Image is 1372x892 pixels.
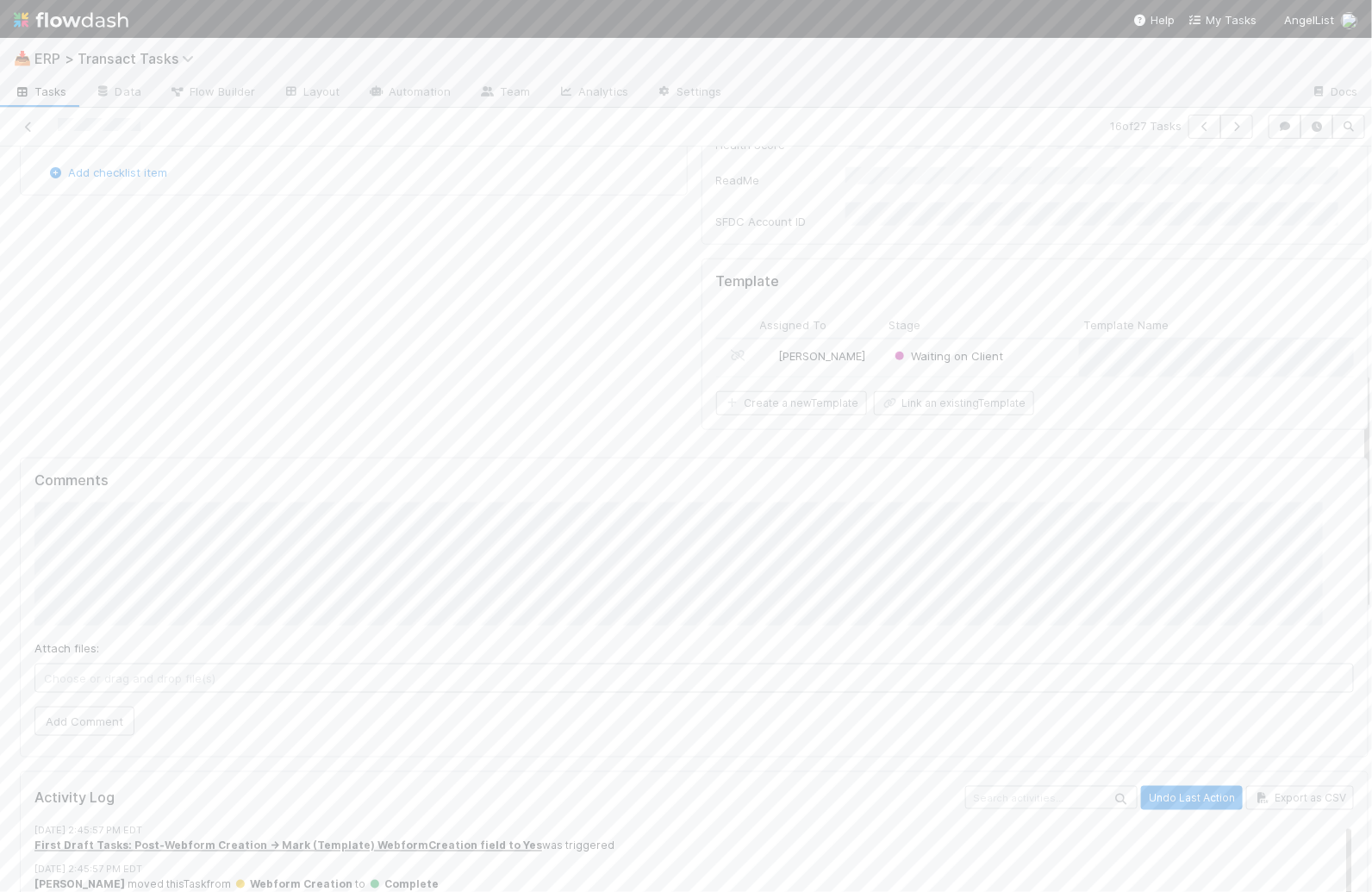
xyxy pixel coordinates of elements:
[1141,786,1243,810] button: Undo Last Action
[34,50,203,67] span: ERP > Transact Tasks
[14,5,128,34] img: logo-inverted-e16ddd16eac7371096b0.svg
[1133,11,1175,28] div: Help
[35,664,1353,692] span: Choose or drag and drop file(s)
[762,347,866,365] div: [PERSON_NAME]
[354,79,465,107] a: Automation
[234,878,352,891] span: Webform Creation
[169,83,255,100] span: Flow Builder
[1284,13,1334,27] span: AngelList
[34,863,1370,877] div: [DATE] 2:45:57 PM EDT
[34,707,134,736] button: Add Comment
[760,316,827,334] span: Assigned To
[1084,316,1169,334] span: Template Name
[763,349,776,363] img: avatar_ec9c1780-91d7-48bb-898e-5f40cebd5ff8.png
[965,786,1138,809] input: Search activities...
[34,824,1370,839] div: [DATE] 2:45:57 PM EDT
[874,391,1034,415] button: Link an existingTemplate
[368,878,439,891] span: Complete
[34,639,99,657] label: Attach files:
[34,789,962,807] h5: Activity Log
[544,79,642,107] a: Analytics
[465,79,544,107] a: Team
[34,878,125,891] strong: [PERSON_NAME]
[155,79,269,107] a: Flow Builder
[716,391,867,415] button: Create a newTemplate
[269,79,354,107] a: Layout
[779,349,866,363] span: [PERSON_NAME]
[81,79,155,107] a: Data
[1110,117,1182,134] span: 16 of 27 Tasks
[642,79,736,107] a: Settings
[889,316,921,334] span: Stage
[716,172,845,189] div: ReadMe
[1188,13,1257,27] span: My Tasks
[1246,786,1354,810] button: Export as CSV
[1341,12,1358,29] img: avatar_ec9c1780-91d7-48bb-898e-5f40cebd5ff8.png
[14,51,31,65] span: 📥
[1297,79,1372,107] a: Docs
[716,273,780,290] h5: Template
[14,83,67,100] span: Tasks
[891,347,1004,365] div: Waiting on Client
[34,472,1354,490] h5: Comments
[1188,11,1257,28] a: My Tasks
[34,839,542,852] a: First Draft Tasks: Post-Webform Creation -> Mark (Template) WebformCreation field to Yes
[716,213,845,230] div: SFDC Account ID
[47,165,167,179] a: Add checklist item
[34,839,1370,854] div: was triggered
[891,349,1004,363] span: Waiting on Client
